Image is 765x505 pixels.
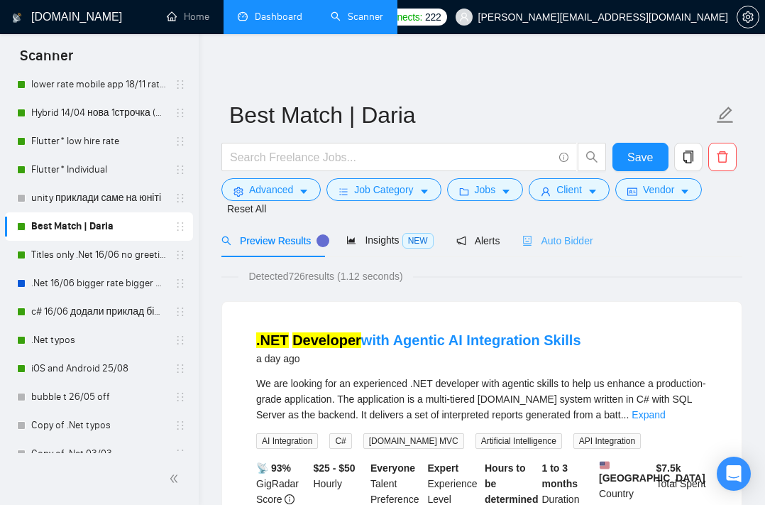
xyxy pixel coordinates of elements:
span: holder [175,249,186,261]
a: searchScanner [331,11,383,23]
a: Best Match | Daria [31,212,166,241]
span: Auto Bidder [522,235,593,246]
span: C# [329,433,351,449]
span: We are looking for an experienced .NET developer with agentic skills to help us enhance a product... [256,378,706,420]
a: Flutter* Individual [31,156,166,184]
img: logo [12,6,22,29]
span: setting [737,11,759,23]
mark: Developer [292,332,361,348]
span: holder [175,448,186,460]
img: 🇺🇸 [600,460,610,470]
span: caret-down [299,186,309,197]
a: iOS and Android 25/08 [31,354,166,383]
span: holder [175,420,186,431]
span: caret-down [588,186,598,197]
a: unity приклади саме на юніті [31,184,166,212]
span: folder [459,186,469,197]
span: Save [627,148,653,166]
b: 1 to 3 months [542,462,578,489]
button: Save [612,143,669,171]
span: holder [175,221,186,232]
span: delete [709,151,736,163]
span: caret-down [419,186,429,197]
span: double-left [169,472,183,486]
button: barsJob Categorycaret-down [326,178,441,201]
span: holder [175,164,186,175]
a: bubble t 26/05 off [31,383,166,411]
b: Everyone [370,462,415,474]
span: caret-down [680,186,690,197]
span: holder [175,107,186,119]
a: Hybrid 14/04 нова 1строчка (був вью 6,25%) [31,99,166,127]
span: info-circle [559,153,568,162]
span: holder [175,192,186,204]
span: notification [456,236,466,246]
div: We are looking for an experienced .NET developer with agentic skills to help us enhance a product... [256,376,708,423]
span: bars [339,186,348,197]
span: holder [175,363,186,374]
span: edit [716,106,734,124]
a: .Net typos [31,326,166,354]
mark: .NET [256,332,289,348]
span: area-chart [346,235,356,245]
button: idcardVendorcaret-down [615,178,702,201]
span: holder [175,391,186,403]
span: search [578,151,605,163]
a: lower rate mobile app 18/11 rate range 80% (було 11%) [31,70,166,99]
button: search [578,143,606,171]
span: holder [175,278,186,289]
span: holder [175,306,186,317]
input: Scanner name... [229,97,713,133]
a: .Net 16/06 bigger rate bigger cover [31,269,166,298]
a: Copy of .Net 03/03 [31,440,166,468]
span: Alerts [456,235,500,246]
span: Jobs [475,182,496,197]
span: holder [175,335,186,346]
a: setting [737,11,759,23]
a: Titles only .Net 16/06 no greetings [31,241,166,269]
span: API Integration [573,433,641,449]
span: robot [522,236,532,246]
span: idcard [627,186,637,197]
span: Connects: [380,9,422,25]
a: dashboardDashboard [238,11,302,23]
button: delete [708,143,737,171]
span: Job Category [354,182,413,197]
input: Search Freelance Jobs... [230,148,553,166]
span: holder [175,79,186,90]
span: user [459,12,469,22]
b: [GEOGRAPHIC_DATA] [599,460,705,484]
b: 📡 93% [256,462,291,474]
span: Vendor [643,182,674,197]
span: NEW [402,233,434,249]
a: .NET Developerwith Agentic AI Integration Skills [256,332,581,348]
div: Open Intercom Messenger [717,457,751,491]
span: Preview Results [221,235,324,246]
div: Tooltip anchor [317,234,329,247]
span: Scanner [9,45,84,75]
span: Detected 726 results (1.12 seconds) [238,268,412,284]
span: info-circle [285,494,295,504]
a: Copy of .Net typos [31,411,166,440]
b: Hours to be determined [485,462,538,505]
a: Flutter* low hire rate [31,127,166,156]
a: Expand [632,409,665,420]
div: a day ago [256,350,581,367]
button: userClientcaret-down [529,178,610,201]
b: Expert [428,462,459,474]
button: folderJobscaret-down [447,178,524,201]
span: Client [556,182,582,197]
span: [DOMAIN_NAME] MVC [363,433,464,449]
span: copy [675,151,702,163]
span: user [541,186,551,197]
a: Reset All [227,201,266,217]
span: Insights [346,234,433,246]
span: search [221,236,231,246]
a: c# 16/06 додали приклад більший кавер [31,298,166,326]
span: ... [621,409,629,420]
a: homeHome [167,11,209,23]
span: 222 [425,9,441,25]
span: caret-down [501,186,511,197]
button: setting [737,6,759,28]
span: AI Integration [256,433,318,449]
